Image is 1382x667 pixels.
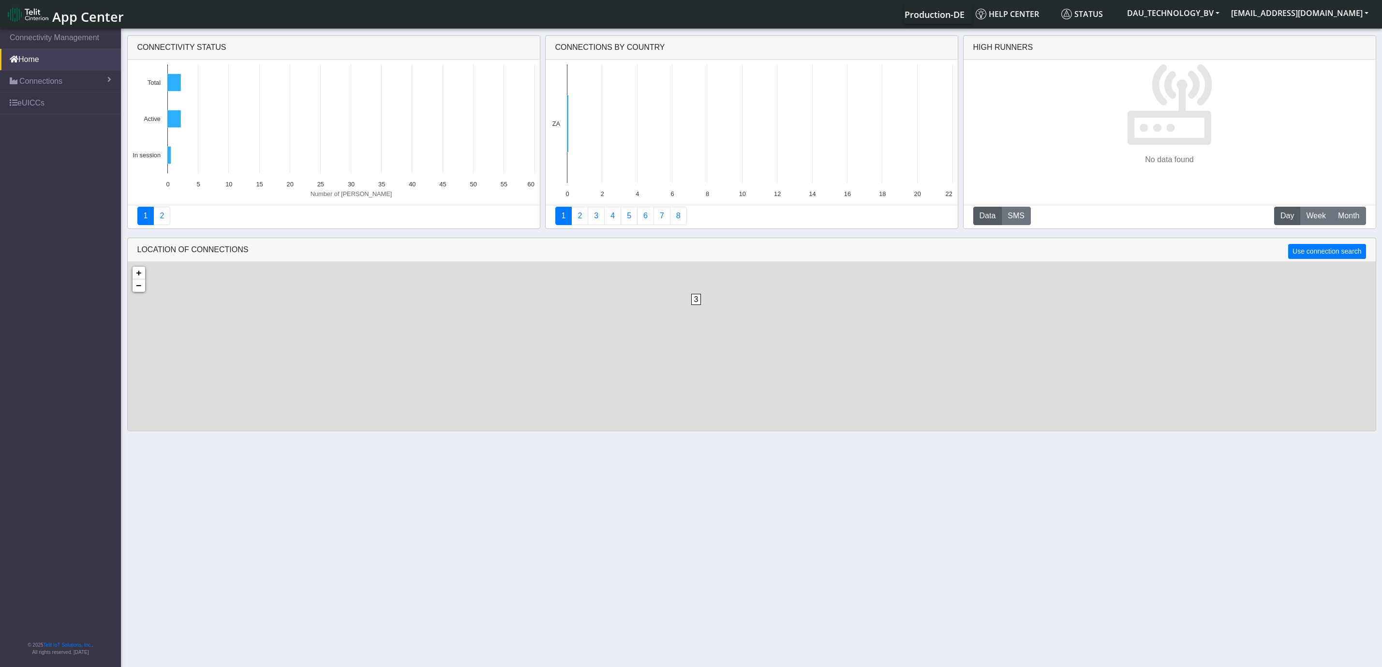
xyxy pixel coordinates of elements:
text: 60 [527,181,534,188]
nav: Summary paging [555,207,948,225]
span: Month [1338,210,1359,222]
span: Week [1306,210,1326,222]
button: Use connection search [1288,244,1366,259]
span: Help center [976,9,1039,19]
a: Your current platform instance [904,4,964,24]
button: SMS [1001,207,1031,225]
text: 18 [879,190,886,197]
div: 3 [691,294,701,323]
text: In session [133,152,161,159]
nav: Summary paging [137,207,530,225]
text: 5 [196,181,200,188]
text: 0 [565,190,569,197]
div: Connections By Country [546,36,958,60]
text: 30 [347,181,354,188]
text: 20 [914,190,921,197]
div: High Runners [973,42,1033,53]
img: logo-telit-cinterion-gw-new.png [8,7,48,22]
button: [EMAIL_ADDRESS][DOMAIN_NAME] [1225,4,1374,22]
img: status.svg [1061,9,1072,19]
text: 8 [705,190,709,197]
div: Connectivity status [128,36,540,60]
text: 50 [470,181,476,188]
span: Day [1280,210,1294,222]
text: 10 [225,181,232,188]
button: Day [1274,207,1300,225]
a: Connectivity status [137,207,154,225]
text: 55 [500,181,507,188]
text: 14 [809,190,816,197]
text: 15 [256,181,263,188]
a: Usage per Country [588,207,605,225]
span: Connections [19,76,62,87]
text: 4 [636,190,639,197]
button: Week [1300,207,1332,225]
a: Zoom out [133,279,145,292]
text: 2 [600,190,604,197]
button: Month [1332,207,1366,225]
a: Not Connected for 30 days [670,207,687,225]
a: 14 Days Trend [637,207,654,225]
div: LOCATION OF CONNECTIONS [128,238,1376,262]
p: No data found [1145,154,1194,166]
a: Help center [972,4,1057,24]
text: 6 [670,190,674,197]
span: Status [1061,9,1103,19]
a: Zero Session [654,207,670,225]
a: Connections By Carrier [604,207,621,225]
span: Production-DE [905,9,965,20]
a: Connections By Country [555,207,572,225]
text: 16 [844,190,850,197]
a: App Center [8,4,122,25]
text: 40 [409,181,416,188]
img: No data found [1126,60,1213,146]
span: App Center [52,8,124,26]
text: 10 [739,190,745,197]
button: DAU_TECHNOLOGY_BV [1121,4,1225,22]
text: 0 [166,181,169,188]
text: Active [144,115,161,122]
img: knowledge.svg [976,9,986,19]
text: 25 [317,181,324,188]
a: Zoom in [133,267,145,279]
a: Telit IoT Solutions, Inc. [44,642,92,648]
text: 20 [286,181,293,188]
span: 3 [691,294,701,305]
text: 22 [945,190,952,197]
text: ZA [552,120,560,127]
a: Deployment status [153,207,170,225]
text: Number of [PERSON_NAME] [310,190,392,197]
button: Data [973,207,1002,225]
text: 45 [439,181,446,188]
text: 35 [378,181,385,188]
a: Status [1057,4,1121,24]
a: Carrier [571,207,588,225]
text: 12 [774,190,781,197]
a: Usage by Carrier [621,207,638,225]
text: Total [147,79,160,86]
